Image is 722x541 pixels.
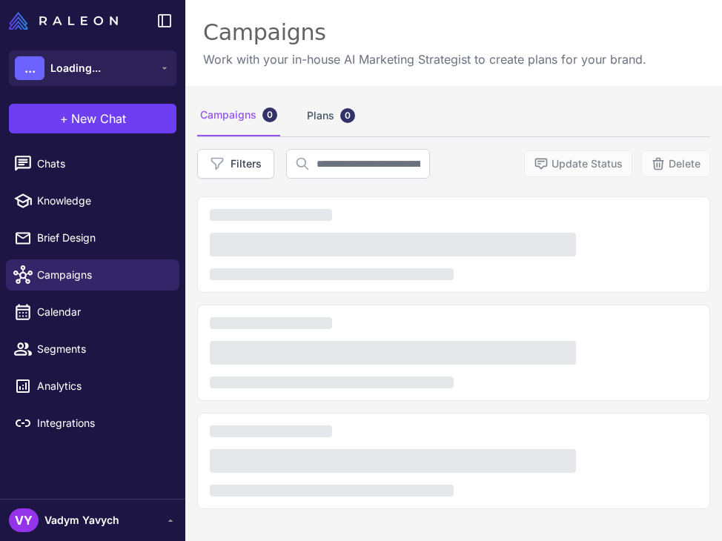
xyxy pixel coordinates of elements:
[6,259,179,291] a: Campaigns
[9,12,124,30] a: Raleon Logo
[6,185,179,216] a: Knowledge
[304,95,358,136] div: Plans
[6,333,179,365] a: Segments
[44,512,119,528] span: Vadym Yavych
[9,104,176,133] button: +New Chat
[6,148,179,179] a: Chats
[71,110,126,127] span: New Chat
[6,222,179,253] a: Brief Design
[37,415,168,431] span: Integrations
[37,341,168,357] span: Segments
[203,50,646,68] p: Work with your in-house AI Marketing Strategist to create plans for your brand.
[37,230,168,246] span: Brief Design
[37,193,168,209] span: Knowledge
[15,56,44,80] div: ...
[6,408,179,439] a: Integrations
[9,508,39,532] div: VY
[37,156,168,172] span: Chats
[6,371,179,402] a: Analytics
[6,296,179,328] a: Calendar
[197,95,280,136] div: Campaigns
[50,60,101,76] span: Loading...
[340,108,355,123] div: 0
[60,110,68,127] span: +
[37,267,168,283] span: Campaigns
[641,150,710,177] button: Delete
[262,107,277,122] div: 0
[203,18,646,47] div: Campaigns
[524,150,632,177] button: Update Status
[197,149,274,179] button: Filters
[9,12,118,30] img: Raleon Logo
[37,378,168,394] span: Analytics
[9,50,176,86] button: ...Loading...
[37,304,168,320] span: Calendar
